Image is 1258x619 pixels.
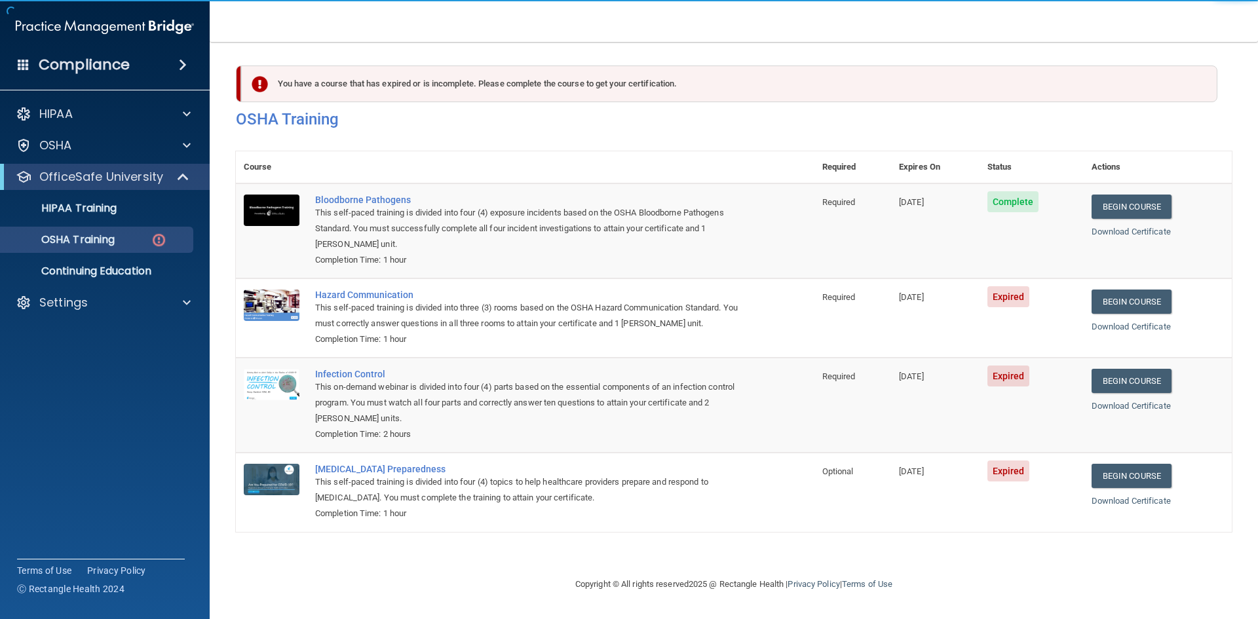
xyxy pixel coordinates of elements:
a: Begin Course [1092,464,1172,488]
span: [DATE] [899,466,924,476]
span: Optional [822,466,854,476]
p: Continuing Education [9,265,187,278]
a: HIPAA [16,106,191,122]
span: Required [822,197,856,207]
p: HIPAA [39,106,73,122]
div: Completion Time: 2 hours [315,426,749,442]
span: [DATE] [899,371,924,381]
a: Download Certificate [1092,322,1171,331]
a: Privacy Policy [87,564,146,577]
img: PMB logo [16,14,194,40]
div: Copyright © All rights reserved 2025 @ Rectangle Health | | [495,563,973,605]
span: Expired [987,366,1030,386]
div: You have a course that has expired or is incomplete. Please complete the course to get your certi... [241,66,1217,102]
th: Actions [1084,151,1232,183]
h4: OSHA Training [236,110,1232,128]
a: Download Certificate [1092,401,1171,411]
a: Download Certificate [1092,496,1171,506]
div: Completion Time: 1 hour [315,331,749,347]
span: Ⓒ Rectangle Health 2024 [17,582,124,595]
a: Settings [16,295,191,310]
div: This self-paced training is divided into four (4) exposure incidents based on the OSHA Bloodborne... [315,205,749,252]
span: [DATE] [899,292,924,302]
span: Expired [987,286,1030,307]
p: OfficeSafe University [39,169,163,185]
a: Begin Course [1092,290,1172,314]
div: Completion Time: 1 hour [315,252,749,268]
span: Expired [987,460,1030,481]
img: exclamation-circle-solid-danger.72ef9ffc.png [252,76,268,92]
a: Begin Course [1092,195,1172,219]
a: OSHA [16,138,191,153]
a: [MEDICAL_DATA] Preparedness [315,464,749,474]
span: Required [822,292,856,302]
span: [DATE] [899,197,924,207]
a: Infection Control [315,369,749,379]
th: Course [236,151,307,183]
p: OSHA Training [9,233,115,246]
a: OfficeSafe University [16,169,190,185]
a: Terms of Use [842,579,892,589]
a: Bloodborne Pathogens [315,195,749,205]
a: Privacy Policy [788,579,839,589]
a: Terms of Use [17,564,71,577]
div: This self-paced training is divided into four (4) topics to help healthcare providers prepare and... [315,474,749,506]
div: This on-demand webinar is divided into four (4) parts based on the essential components of an inf... [315,379,749,426]
img: danger-circle.6113f641.png [151,232,167,248]
p: OSHA [39,138,72,153]
p: HIPAA Training [9,202,117,215]
th: Status [980,151,1084,183]
th: Expires On [891,151,980,183]
p: Settings [39,295,88,310]
a: Hazard Communication [315,290,749,300]
span: Required [822,371,856,381]
a: Begin Course [1092,369,1172,393]
h4: Compliance [39,56,130,74]
a: Download Certificate [1092,227,1171,236]
div: Completion Time: 1 hour [315,506,749,521]
div: This self-paced training is divided into three (3) rooms based on the OSHA Hazard Communication S... [315,300,749,331]
span: Complete [987,191,1039,212]
th: Required [814,151,891,183]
